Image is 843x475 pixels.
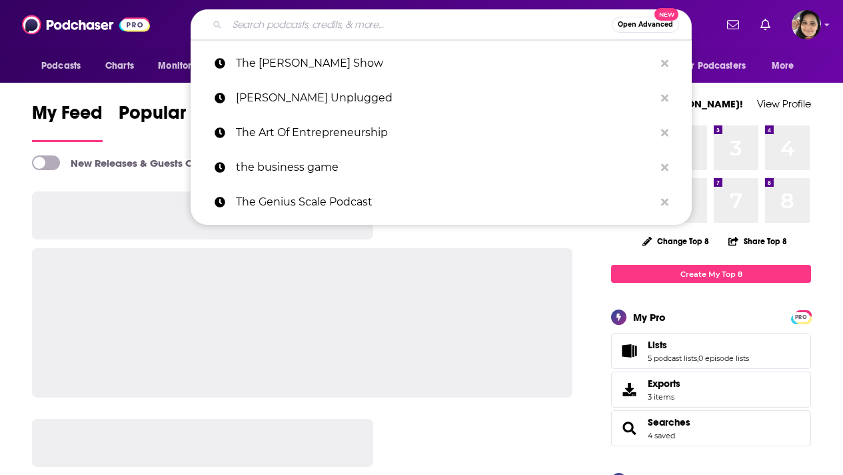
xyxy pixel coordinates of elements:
a: [PERSON_NAME] Unplugged [191,81,692,115]
button: open menu [149,53,223,79]
span: Lists [611,333,811,369]
span: , [697,354,698,363]
button: Show profile menu [792,10,821,39]
input: Search podcasts, credits, & more... [227,14,612,35]
a: New Releases & Guests Only [32,155,207,170]
a: View Profile [757,97,811,110]
p: The Ryan Hanley Show [236,46,654,81]
button: open menu [32,53,98,79]
span: Lists [648,339,667,351]
span: Logged in as shelbyjanner [792,10,821,39]
span: Popular Feed [119,101,232,132]
a: Show notifications dropdown [755,13,776,36]
button: Share Top 8 [728,228,788,254]
span: New [654,8,678,21]
a: Popular Feed [119,101,232,142]
span: Exports [648,378,680,390]
span: Charts [105,57,134,75]
div: My Pro [633,311,666,324]
a: Lists [648,339,749,351]
button: open menu [762,53,811,79]
a: The Genius Scale Podcast [191,185,692,219]
button: Open AdvancedNew [612,17,679,33]
a: My Feed [32,101,103,142]
img: User Profile [792,10,821,39]
span: Monitoring [158,57,205,75]
p: Mick Unplugged [236,81,654,115]
span: Podcasts [41,57,81,75]
div: Search podcasts, credits, & more... [191,9,692,40]
p: The Genius Scale Podcast [236,185,654,219]
a: Lists [616,342,642,360]
span: PRO [793,312,809,322]
span: More [772,57,794,75]
a: The Art Of Entrepreneurship [191,115,692,150]
button: Change Top 8 [634,233,717,250]
span: For Podcasters [682,57,746,75]
a: 0 episode lists [698,354,749,363]
a: Searches [648,416,690,428]
p: The Art Of Entrepreneurship [236,115,654,150]
span: 3 items [648,392,680,402]
img: Podchaser - Follow, Share and Rate Podcasts [22,12,150,37]
a: The [PERSON_NAME] Show [191,46,692,81]
a: Show notifications dropdown [722,13,744,36]
a: 4 saved [648,431,675,440]
a: Exports [611,372,811,408]
span: Searches [611,410,811,446]
a: Charts [97,53,142,79]
span: Exports [616,380,642,399]
a: Create My Top 8 [611,265,811,283]
span: Open Advanced [618,21,673,28]
p: the business game [236,150,654,185]
button: open menu [673,53,765,79]
a: the business game [191,150,692,185]
a: 5 podcast lists [648,354,697,363]
a: PRO [793,312,809,322]
span: My Feed [32,101,103,132]
a: Searches [616,419,642,438]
